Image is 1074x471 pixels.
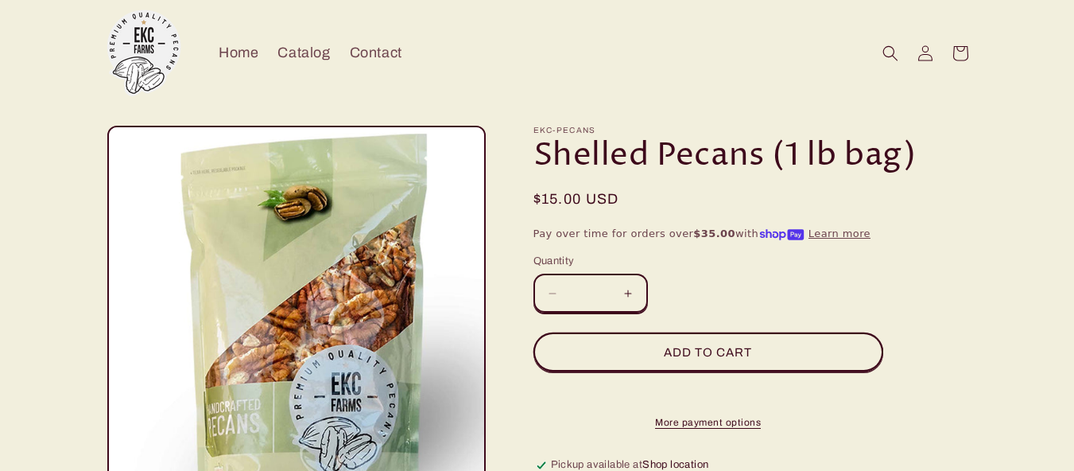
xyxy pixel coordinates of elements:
a: More payment options [533,415,883,430]
label: Quantity [533,254,883,270]
span: Shop location [642,459,708,470]
a: Home [209,34,268,72]
span: Contact [350,44,402,62]
span: $15.00 USD [533,189,619,210]
a: EKC Pecans [94,3,193,103]
span: Home [219,44,258,62]
a: Catalog [268,34,339,72]
span: Catalog [277,44,330,62]
summary: Search [873,36,908,71]
button: Add to cart [533,333,883,372]
img: EKC Pecans [100,10,188,97]
h1: Shelled Pecans (1 lb bag) [533,135,975,177]
a: Contact [340,34,412,72]
p: ekc-pecans [533,126,975,135]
